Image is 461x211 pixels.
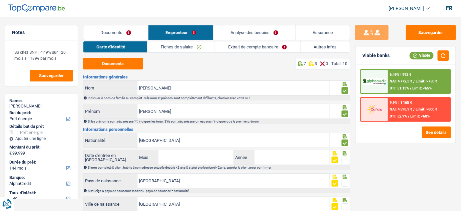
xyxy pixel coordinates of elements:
span: / [414,79,415,83]
span: € [9,151,12,156]
span: Limit: <60% [411,114,430,119]
div: Si non complété & client habite à son adresse actuelle depuis <2 ans & statut professionel <2ans,... [88,166,350,169]
a: Emprunteur [148,25,213,40]
div: 6.49% | 992 € [390,72,412,77]
div: Détails but du prêt [9,124,74,129]
label: Nom [83,81,137,95]
button: See details [422,127,451,138]
label: Durée du prêt: [9,160,72,165]
a: Autres infos [301,41,350,52]
img: Cofidis [363,103,386,115]
div: Si les prénoms sont séparés par "-", indiquer les tous. S'ils sont séparés par un espace, n'indiq... [88,120,350,123]
div: fr [446,5,453,11]
label: Mois [137,150,158,165]
label: Nationalité [83,133,137,148]
div: 9.9% | 1 165 € [390,100,412,105]
a: Documents [83,25,148,40]
input: MM [158,150,234,165]
img: AlphaCredit [363,78,386,85]
div: Indiquer le nom de famille au complet. Si le nom et prénom sont complétement différents, checker ... [88,96,350,100]
span: / [410,86,412,90]
p: 0 [326,61,328,66]
span: NAI: 4 598,9 € [390,107,413,112]
input: Belgique [137,133,330,148]
button: Documents [83,58,143,69]
label: Banque: [9,175,72,180]
img: TopCompare Logo [8,4,65,12]
button: Sauvegarder [406,25,456,40]
a: Analyse des besoins [213,25,295,40]
span: / [408,114,410,119]
label: But du prêt: [9,110,72,116]
span: Limit: <65% [413,86,432,90]
label: Prénom [83,104,137,119]
div: Viable [410,52,434,59]
a: Carte d'identité [83,41,147,52]
div: Total: 10 [331,61,347,66]
button: Sauvegarder [30,70,73,81]
span: / [414,107,415,112]
input: Belgique [137,174,330,188]
a: [PERSON_NAME] [383,3,430,14]
p: 7 [304,61,306,66]
a: Fiches de salaire [147,41,214,52]
a: Extrait de compte bancaire [215,41,300,52]
div: Viable banks [362,53,390,58]
h5: Notes [12,30,71,35]
span: DTI: 51.13% [390,86,409,90]
a: Assurance [296,25,350,40]
input: AAAA [255,150,330,165]
label: Montant du prêt: [9,145,72,150]
label: Date d'entrée en [GEOGRAPHIC_DATA] [83,152,137,163]
span: Limit: >800 € [416,107,438,112]
span: DTI: 52.9% [390,114,407,119]
div: Name: [9,98,74,103]
label: Année [234,150,255,165]
span: Limit: >750 € [416,79,438,83]
h3: Informations générales [83,75,351,79]
div: Ajouter une ligne [9,136,74,141]
h3: Informations personnelles [83,127,351,132]
label: Pays de naissance [83,174,137,188]
div: Si ≠ Belge & pays de naissance inconnu, pays de naisance = nationalité [88,189,350,193]
p: 3 [315,61,317,66]
div: [PERSON_NAME] [9,103,74,109]
span: [PERSON_NAME] [389,6,424,11]
label: Taux d'intérêt: [9,190,72,196]
span: NAI: 4 772,3 € [390,79,413,83]
span: Sauvegarder [39,73,64,78]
